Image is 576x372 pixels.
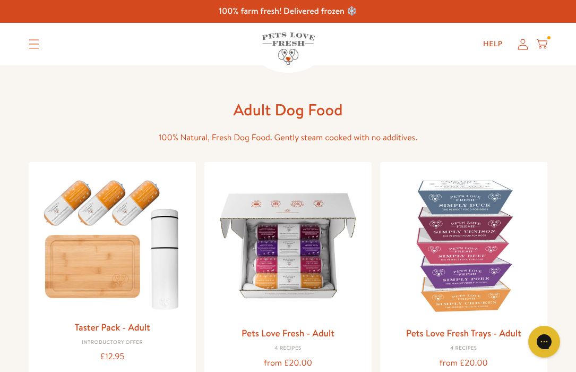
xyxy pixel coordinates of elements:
[475,33,511,55] a: Help
[118,99,458,120] h1: Adult Dog Food
[389,345,539,352] div: 4 Recipes
[37,350,187,364] div: £12.95
[389,356,539,370] div: from £20.00
[262,32,315,65] img: Pets Love Fresh
[213,356,363,370] div: from £20.00
[20,31,48,57] summary: Translation missing: en.sections.header.menu
[159,132,417,143] span: 100% Natural, Fresh Dog Food. Gently steam cooked with no additives.
[213,171,363,321] img: Pets Love Fresh - Adult
[37,340,187,346] div: Introductory Offer
[406,326,521,340] a: Pets Love Fresh Trays - Adult
[75,320,150,334] a: Taster Pack - Adult
[389,171,539,321] img: Pets Love Fresh Trays - Adult
[37,171,187,315] img: Taster Pack - Adult
[523,322,565,361] iframe: Gorgias live chat messenger
[213,345,363,352] div: 4 Recipes
[242,326,334,340] a: Pets Love Fresh - Adult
